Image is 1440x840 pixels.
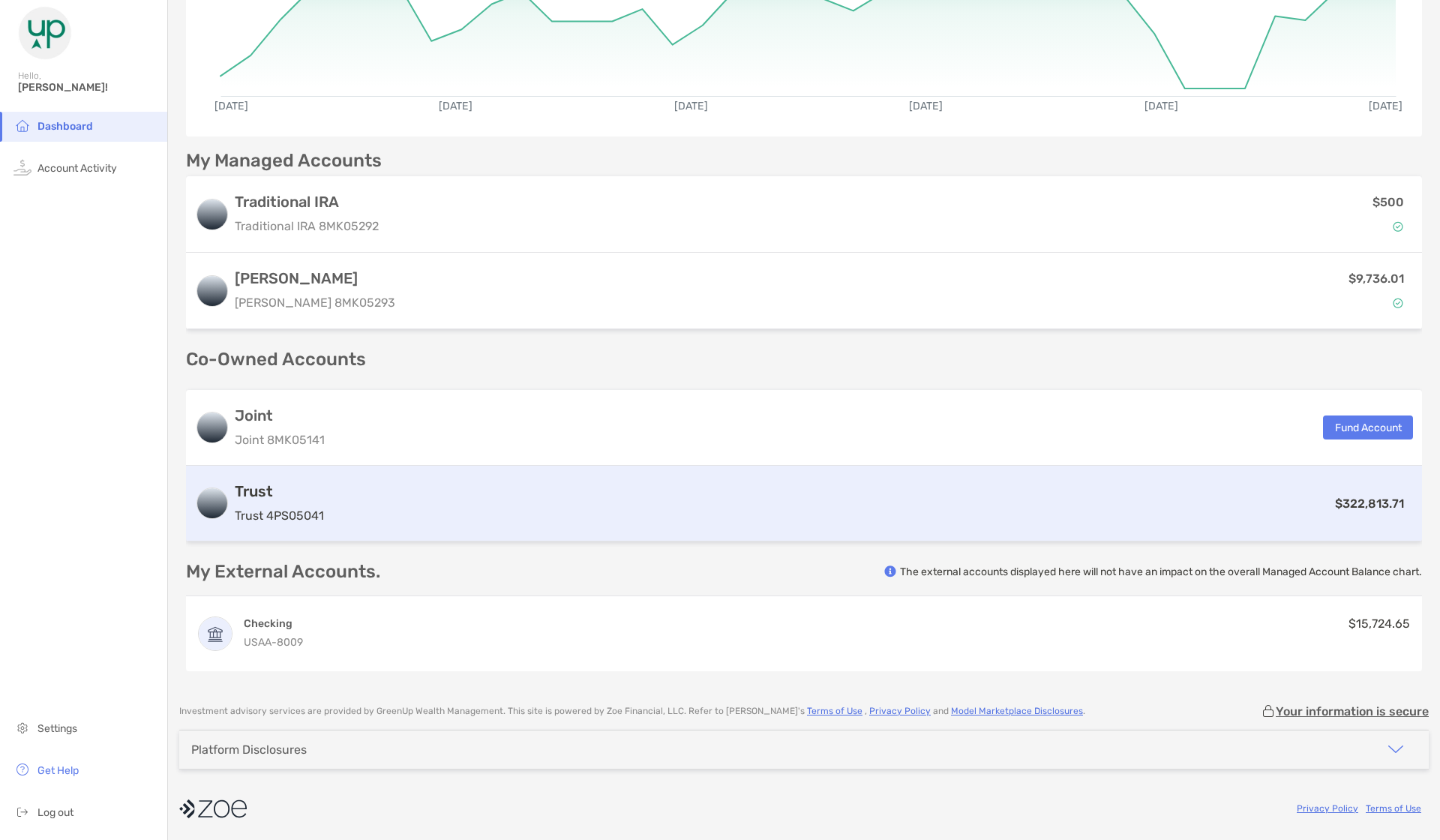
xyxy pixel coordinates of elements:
img: Zoe Logo [18,6,72,60]
a: Terms of Use [807,706,862,716]
p: The external accounts displayed here will not have an impact on the overall Managed Account Balan... [900,565,1422,579]
text: [DATE] [909,100,943,112]
img: settings icon [13,718,31,736]
text: [DATE] [439,100,472,112]
img: get-help icon [13,760,31,778]
p: $322,813.71 [1335,494,1404,513]
img: logout icon [13,802,31,820]
h3: Trust [235,482,324,500]
p: [PERSON_NAME] 8MK05293 [235,293,395,312]
img: activity icon [13,158,31,176]
a: Privacy Policy [869,706,931,716]
p: Traditional IRA 8MK05292 [235,217,379,235]
p: My External Accounts. [186,562,380,581]
span: 8009 [277,636,303,649]
div: Platform Disclosures [191,742,307,757]
span: Settings [37,722,77,735]
h4: Checking [244,616,303,631]
a: Privacy Policy [1297,803,1358,814]
text: [DATE] [1144,100,1178,112]
img: logo account [197,276,227,306]
img: logo account [197,488,227,518]
p: $9,736.01 [1348,269,1404,288]
p: My Managed Accounts [186,151,382,170]
img: USAA CLASSIC CHECKING [199,617,232,650]
h3: [PERSON_NAME] [235,269,395,287]
p: Investment advisory services are provided by GreenUp Wealth Management . This site is powered by ... [179,706,1085,717]
img: Account Status icon [1393,298,1403,308]
a: Terms of Use [1366,803,1421,814]
text: [DATE] [674,100,708,112]
span: Dashboard [37,120,93,133]
img: company logo [179,792,247,826]
span: Get Help [37,764,79,777]
span: USAA - [244,636,277,649]
img: Account Status icon [1393,221,1403,232]
h3: Traditional IRA [235,193,379,211]
img: logo account [197,199,227,229]
span: Account Activity [37,162,117,175]
p: Trust 4PS05041 [235,506,324,525]
p: Co-Owned Accounts [186,350,1422,369]
span: Log out [37,806,73,819]
text: [DATE] [1369,100,1402,112]
img: info [884,565,896,577]
h3: Joint [235,406,325,424]
span: $15,724.65 [1348,616,1410,631]
p: Your information is secure [1276,704,1429,718]
a: Model Marketplace Disclosures [951,706,1083,716]
p: $500 [1372,193,1404,211]
button: Fund Account [1323,415,1413,439]
img: icon arrow [1387,740,1405,758]
img: logo account [197,412,227,442]
text: [DATE] [214,100,248,112]
p: Joint 8MK05141 [235,430,325,449]
span: [PERSON_NAME]! [18,81,158,94]
img: household icon [13,116,31,134]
